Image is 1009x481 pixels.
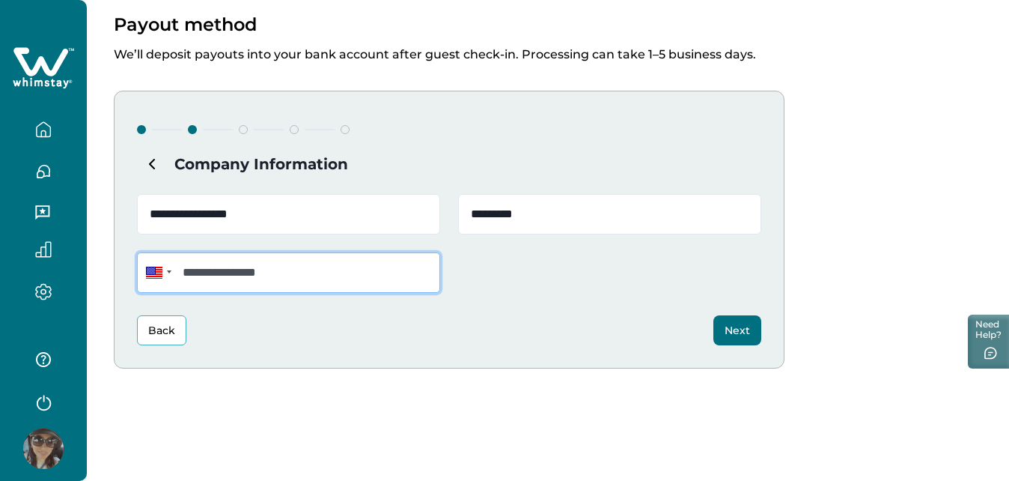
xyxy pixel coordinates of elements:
[137,252,176,293] div: United States: + 1
[137,149,167,179] button: Subtract
[114,13,257,35] p: Payout method
[114,35,982,62] p: We’ll deposit payouts into your bank account after guest check-in. Processing can take 1–5 busine...
[137,149,761,179] h4: Company Information
[23,429,64,469] img: Whimstay Host
[137,315,186,345] button: Back
[713,315,761,345] button: Next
